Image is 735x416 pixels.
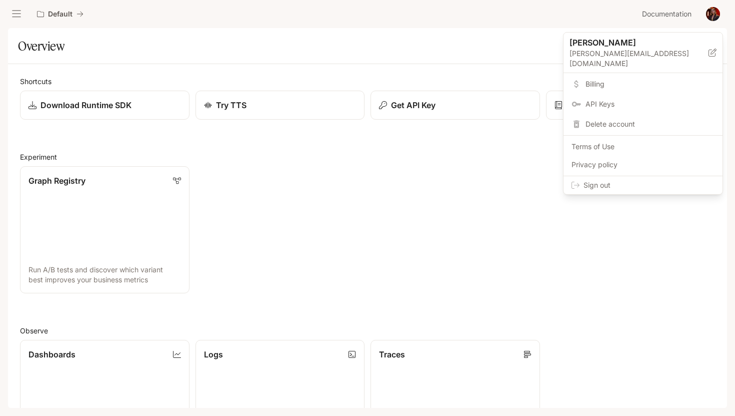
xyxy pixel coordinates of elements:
[565,138,720,156] a: Terms of Use
[563,176,722,194] div: Sign out
[571,160,714,170] span: Privacy policy
[585,99,714,109] span: API Keys
[565,75,720,93] a: Billing
[569,37,692,49] p: [PERSON_NAME]
[565,95,720,113] a: API Keys
[563,33,722,73] div: [PERSON_NAME][PERSON_NAME][EMAIL_ADDRESS][DOMAIN_NAME]
[585,119,714,129] span: Delete account
[569,49,708,69] p: [PERSON_NAME][EMAIL_ADDRESS][DOMAIN_NAME]
[583,180,714,190] span: Sign out
[571,142,714,152] span: Terms of Use
[565,115,720,133] div: Delete account
[585,79,714,89] span: Billing
[565,156,720,174] a: Privacy policy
